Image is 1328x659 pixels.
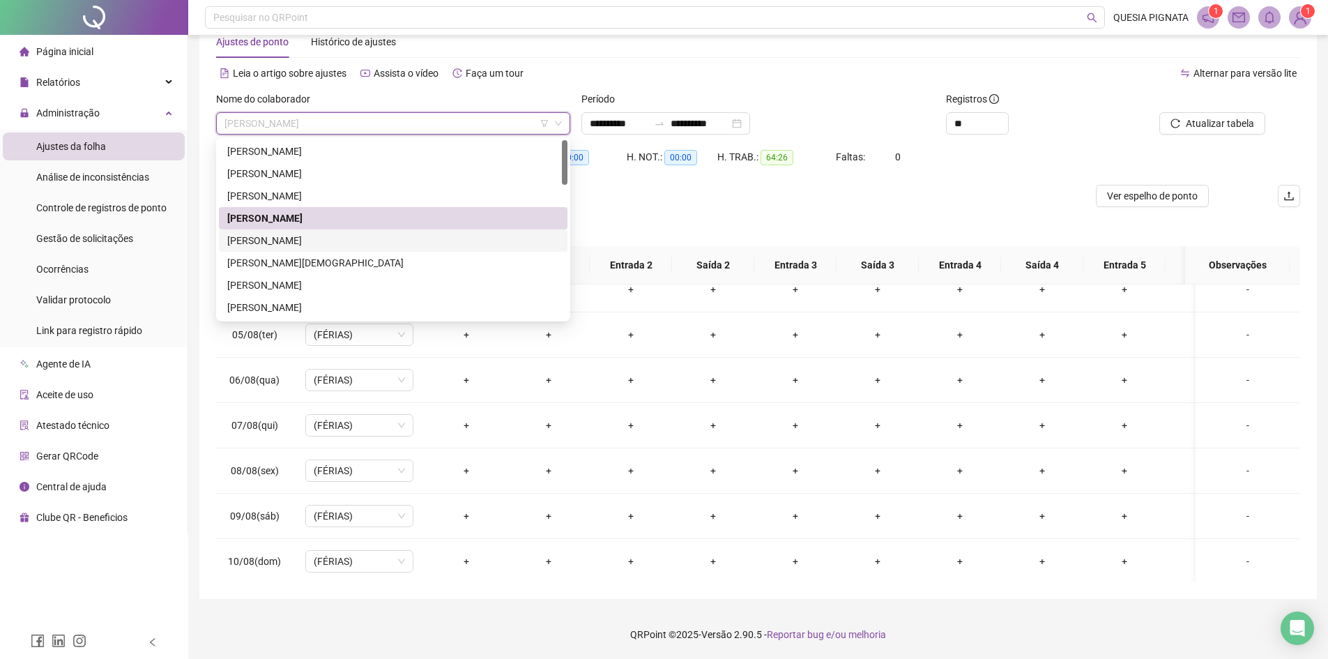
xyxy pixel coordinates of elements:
[1177,282,1237,297] div: +
[228,556,281,567] span: 10/08(dom)
[188,610,1328,659] footer: QRPoint © 2025 - 2.90.5 -
[219,252,567,274] div: DANIELLY SOUZA DE JESUS
[930,372,990,388] div: +
[436,327,496,342] div: +
[1083,246,1166,285] th: Entrada 5
[767,629,886,640] span: Reportar bug e/ou melhoria
[601,554,661,569] div: +
[1214,6,1219,16] span: 1
[683,418,743,433] div: +
[519,508,579,524] div: +
[836,151,867,162] span: Faltas:
[232,329,277,340] span: 05/08(ter)
[1207,463,1289,478] div: -
[314,506,405,527] span: (FÉRIAS)
[848,463,908,478] div: +
[683,282,743,297] div: +
[765,508,825,524] div: +
[1094,508,1154,524] div: +
[1094,327,1154,342] div: +
[36,389,93,400] span: Aceite de uso
[36,325,142,336] span: Link para registro rápido
[36,420,109,431] span: Atestado técnico
[848,508,908,524] div: +
[765,463,825,478] div: +
[1177,463,1237,478] div: +
[765,554,825,569] div: +
[1159,112,1265,135] button: Atualizar tabela
[1207,327,1289,342] div: -
[664,150,697,165] span: 00:00
[360,68,370,78] span: youtube
[1012,282,1072,297] div: +
[1186,116,1254,131] span: Atualizar tabela
[654,118,665,129] span: swap-right
[20,108,29,118] span: lock
[1001,246,1083,285] th: Saída 4
[36,107,100,119] span: Administração
[36,358,91,370] span: Agente de IA
[1094,554,1154,569] div: +
[72,634,86,648] span: instagram
[231,465,279,476] span: 08/08(sex)
[1166,246,1248,285] th: Saída 5
[930,508,990,524] div: +
[519,463,579,478] div: +
[314,324,405,345] span: (FÉRIAS)
[556,150,589,165] span: 00:00
[1207,554,1289,569] div: -
[1177,418,1237,433] div: +
[1207,508,1289,524] div: -
[36,481,107,492] span: Central de ajuda
[219,274,567,296] div: ELAINE REGINA GOMES
[36,46,93,57] span: Página inicial
[1283,190,1295,202] span: upload
[590,246,672,285] th: Entrada 2
[1209,4,1223,18] sup: 1
[227,278,559,293] div: [PERSON_NAME]
[683,463,743,478] div: +
[436,554,496,569] div: +
[227,211,559,226] div: [PERSON_NAME]
[683,327,743,342] div: +
[227,166,559,181] div: [PERSON_NAME]
[1177,327,1237,342] div: +
[227,300,559,315] div: [PERSON_NAME]
[231,420,278,431] span: 07/08(qui)
[654,118,665,129] span: to
[374,68,438,79] span: Assista o vídeo
[1096,185,1209,207] button: Ver espelho de ponto
[1232,11,1245,24] span: mail
[227,144,559,159] div: [PERSON_NAME]
[36,77,80,88] span: Relatórios
[20,451,29,461] span: qrcode
[148,637,158,647] span: left
[1290,7,1311,28] img: 85188
[436,372,496,388] div: +
[837,246,919,285] th: Saída 3
[36,172,149,183] span: Análise de inconsistências
[1193,68,1297,79] span: Alternar para versão lite
[1301,4,1315,18] sup: Atualize o seu contato no menu Meus Dados
[20,421,29,430] span: solution
[219,207,567,229] div: AMANDA RODRIGUES ALVES
[761,150,793,165] span: 64:26
[601,327,661,342] div: +
[436,463,496,478] div: +
[1094,372,1154,388] div: +
[230,510,280,522] span: 09/08(sáb)
[314,460,405,481] span: (FÉRIAS)
[1012,463,1072,478] div: +
[519,418,579,433] div: +
[224,113,562,134] span: AMANDA RODRIGUES ALVES
[36,450,98,462] span: Gerar QRCode
[1177,508,1237,524] div: +
[314,370,405,391] span: (FÉRIAS)
[436,508,496,524] div: +
[765,282,825,297] div: +
[717,149,836,165] div: H. TRAB.:
[1180,68,1190,78] span: swap
[601,508,661,524] div: +
[20,47,29,56] span: home
[227,233,559,248] div: [PERSON_NAME]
